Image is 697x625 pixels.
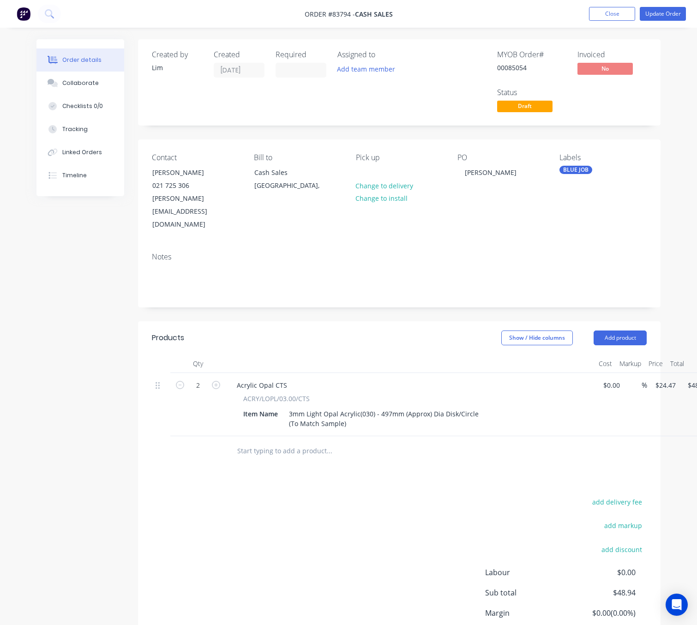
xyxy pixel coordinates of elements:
[567,567,636,578] span: $0.00
[254,179,331,192] div: [GEOGRAPHIC_DATA],
[152,153,239,162] div: Contact
[305,10,355,18] span: Order #83794 -
[152,252,647,261] div: Notes
[237,442,421,460] input: Start typing to add a product...
[645,355,667,373] div: Price
[36,48,124,72] button: Order details
[337,50,430,59] div: Assigned to
[616,355,645,373] div: Markup
[667,355,688,373] div: Total
[594,331,647,345] button: Add product
[457,166,524,179] div: [PERSON_NAME]
[350,192,412,204] button: Change to install
[243,394,310,403] span: ACRY/LOPL/03.00/CTS
[62,102,103,110] div: Checklists 0/0
[337,63,400,75] button: Add team member
[355,10,393,18] span: Cash Sales
[152,192,229,231] div: [PERSON_NAME][EMAIL_ADDRESS][DOMAIN_NAME]
[246,166,339,195] div: Cash Sales[GEOGRAPHIC_DATA],
[36,95,124,118] button: Checklists 0/0
[666,594,688,616] div: Open Intercom Messenger
[62,148,102,156] div: Linked Orders
[62,56,102,64] div: Order details
[497,63,566,72] div: 00085054
[36,141,124,164] button: Linked Orders
[559,153,647,162] div: Labels
[350,179,418,192] button: Change to delivery
[567,607,636,619] span: $0.00 ( 0.00 %)
[485,587,567,598] span: Sub total
[214,50,264,59] div: Created
[229,379,294,392] div: Acrylic Opal CTS
[62,171,87,180] div: Timeline
[559,166,592,174] div: BLUE JOB
[577,50,647,59] div: Invoiced
[152,63,203,72] div: Lim
[497,101,553,112] span: Draft
[587,496,647,508] button: add delivery fee
[577,63,633,74] span: No
[36,164,124,187] button: Timeline
[170,355,226,373] div: Qty
[152,166,229,179] div: [PERSON_NAME]
[640,7,686,21] button: Update Order
[595,355,616,373] div: Cost
[144,166,237,231] div: [PERSON_NAME]021 725 306[PERSON_NAME][EMAIL_ADDRESS][DOMAIN_NAME]
[589,7,635,21] button: Close
[285,407,484,430] div: 3mm Light Opal Acrylic(030) - 497mm (Approx) Dia Disk/Circle (To Match Sample)
[152,332,184,343] div: Products
[240,407,282,421] div: Item Name
[642,380,647,391] span: %
[497,50,566,59] div: MYOB Order #
[152,179,229,192] div: 021 725 306
[62,125,88,133] div: Tracking
[567,587,636,598] span: $48.94
[596,543,647,555] button: add discount
[501,331,573,345] button: Show / Hide columns
[276,50,326,59] div: Required
[36,72,124,95] button: Collaborate
[62,79,99,87] div: Collaborate
[457,153,545,162] div: PO
[152,50,203,59] div: Created by
[254,166,331,179] div: Cash Sales
[17,7,30,21] img: Factory
[485,567,567,578] span: Labour
[485,607,567,619] span: Margin
[332,63,400,75] button: Add team member
[497,88,566,97] div: Status
[36,118,124,141] button: Tracking
[599,519,647,532] button: add markup
[254,153,341,162] div: Bill to
[356,153,443,162] div: Pick up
